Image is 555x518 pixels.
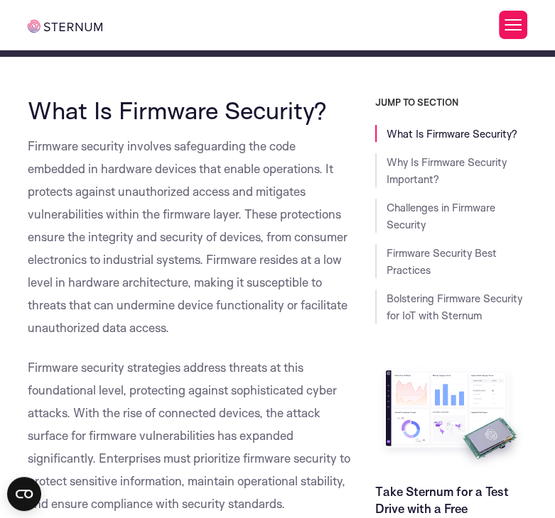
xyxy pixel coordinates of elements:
span: Firmware security involves safeguarding the code embedded in hardware devices that enable operati... [28,138,347,335]
a: Why Is Firmware Security Important? [387,155,507,186]
button: Open CMP widget [7,477,41,511]
button: Toggle Menu [499,11,527,39]
a: Firmware Security Best Practices [387,246,497,277]
a: Bolstering Firmware Security for IoT with Sternum [387,292,522,322]
a: What Is Firmware Security? [387,127,517,140]
img: sternum iot [28,20,102,33]
h3: JUMP TO SECTION [375,97,527,108]
span: What Is Firmware Security? [28,95,327,125]
a: Challenges in Firmware Security [387,201,495,231]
